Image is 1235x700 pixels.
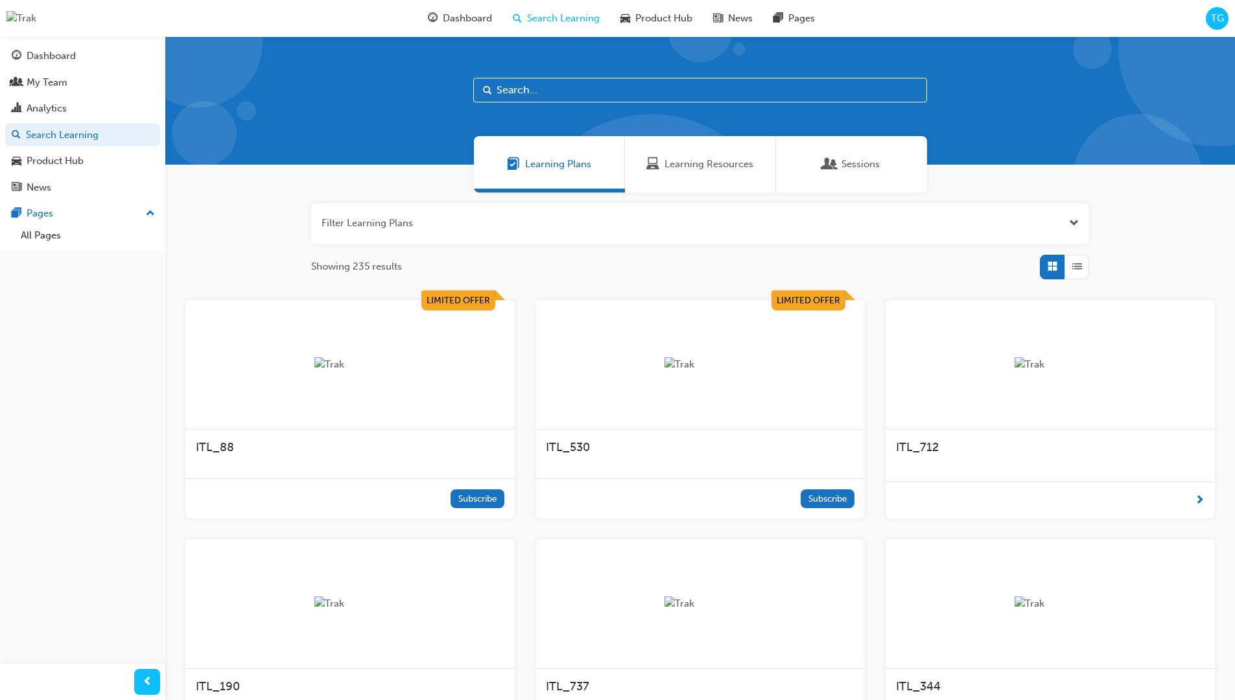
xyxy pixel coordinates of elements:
[1015,596,1086,611] img: Trak
[823,157,836,172] span: Sessions
[143,674,152,690] span: prev-icon
[12,77,21,89] span: people-icon
[535,300,865,519] a: Limited OfferTrakITL_530Subscribe
[5,202,160,226] button: Pages
[428,10,438,27] span: guage-icon
[12,130,21,141] span: search-icon
[1211,11,1224,26] span: TG
[27,75,67,90] div: My Team
[5,123,160,147] a: Search Learning
[5,97,160,121] a: Analytics
[5,41,160,202] button: DashboardMy TeamAnalyticsSearch LearningProduct HubNews
[776,136,927,192] a: SessionsSessions
[483,83,492,98] span: Search
[728,11,753,26] span: News
[886,300,1215,519] a: TrakITL_712
[196,679,240,694] span: ITL_190
[146,205,155,222] span: up-icon
[5,176,160,200] a: News
[896,679,941,694] span: ITL_344
[314,357,386,372] img: Trak
[12,51,21,62] span: guage-icon
[841,157,880,172] span: Sessions
[665,596,736,611] img: Trak
[314,596,386,611] img: Trak
[474,136,625,192] a: Learning PlansLearning Plans
[27,49,76,64] div: Dashboard
[527,11,600,26] span: Search Learning
[5,44,160,68] a: Dashboard
[773,10,783,27] span: pages-icon
[311,259,402,274] span: Showing 235 results
[27,101,67,116] div: Analytics
[1206,7,1229,30] button: TG
[801,489,854,508] button: Subscribe
[703,5,763,32] a: news-iconNews
[763,5,825,32] a: pages-iconPages
[646,157,659,172] span: Learning Resources
[788,11,815,26] span: Pages
[896,440,939,454] span: ITL_712
[620,10,630,27] span: car-icon
[525,157,591,172] span: Learning Plans
[507,157,520,172] span: Learning Plans
[713,10,723,27] span: news-icon
[625,136,776,192] a: Learning ResourcesLearning Resources
[12,103,21,115] span: chart-icon
[1069,216,1079,231] button: Open the filter
[12,208,21,220] span: pages-icon
[546,440,590,454] span: ITL_530
[665,357,736,372] img: Trak
[610,5,703,32] a: car-iconProduct Hub
[427,295,490,306] span: Limited Offer
[502,5,610,32] a: search-iconSearch Learning
[27,154,84,169] div: Product Hub
[27,180,51,195] div: News
[443,11,492,26] span: Dashboard
[12,156,21,167] span: car-icon
[418,5,502,32] a: guage-iconDashboard
[185,300,515,519] a: Limited OfferTrakITL_88Subscribe
[513,10,522,27] span: search-icon
[1072,259,1082,274] span: List
[1195,493,1205,509] span: next-icon
[196,440,234,454] span: ITL_88
[6,11,36,26] img: Trak
[777,295,840,306] span: Limited Offer
[5,149,160,173] a: Product Hub
[5,71,160,95] a: My Team
[16,226,160,246] a: All Pages
[473,78,927,102] input: Search...
[1015,357,1086,372] img: Trak
[1048,259,1057,274] span: Grid
[546,679,589,694] span: ITL_737
[27,206,53,221] div: Pages
[12,182,21,194] span: news-icon
[635,11,692,26] span: Product Hub
[451,489,504,508] button: Subscribe
[665,157,753,172] span: Learning Resources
